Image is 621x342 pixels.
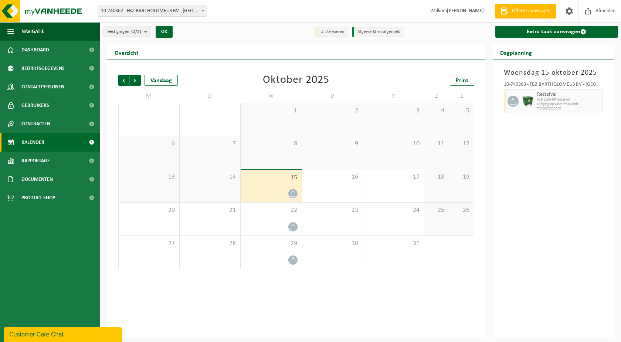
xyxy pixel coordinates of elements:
span: T250002225360 [537,106,601,111]
div: Oktober 2025 [263,75,329,86]
span: Navigatie [21,22,44,41]
span: Contactpersonen [21,78,64,96]
span: 7 [183,140,237,148]
span: Documenten [21,170,53,189]
li: Afgewerkt en afgemeld [352,27,404,37]
span: Lediging op vaste frequentie [537,102,601,106]
a: Extra taak aanvragen [495,26,618,38]
span: Gebruikers [21,96,49,115]
span: 2 [306,107,359,115]
span: Restafval [537,92,601,98]
span: Bedrijfsgegevens [21,59,65,78]
span: Contracten [21,115,50,133]
span: 25 [428,206,445,214]
h2: Dagplanning [493,45,539,60]
li: Uit te voeren [315,27,348,37]
span: 21 [183,206,237,214]
span: Offerte aanvragen [510,7,552,15]
button: OK [156,26,173,38]
strong: [PERSON_NAME] [447,8,484,14]
span: 26 [453,206,470,214]
count: (2/2) [131,29,141,34]
td: D [302,89,363,103]
span: 16 [306,173,359,181]
td: D [180,89,241,103]
span: 10-740362 - FBZ BARTHOLOMEUS BV - TORHOUT [98,6,207,16]
a: Offerte aanvragen [495,4,556,18]
span: 15 [244,174,298,182]
button: Vestigingen(2/2) [103,26,151,37]
span: Rapportage [21,152,50,170]
img: WB-1100-HPE-GN-01 [522,96,533,107]
span: Vorige [118,75,129,86]
h3: Woensdag 15 oktober 2025 [504,67,603,78]
span: 31 [367,240,420,248]
iframe: chat widget [4,326,123,342]
span: 23 [306,206,359,214]
span: 24 [367,206,420,214]
span: Vestigingen [108,26,141,37]
span: 1 [244,107,298,115]
span: Product Shop [21,189,55,207]
td: W [241,89,302,103]
td: Z [449,89,474,103]
span: 18 [428,173,445,181]
span: Kalender [21,133,44,152]
span: 17 [367,173,420,181]
span: 28 [183,240,237,248]
span: 4 [428,107,445,115]
span: 30 [306,240,359,248]
span: 12 [453,140,470,148]
td: Z [424,89,449,103]
span: WB-1100-HP restafval [537,98,601,102]
span: Print [456,78,468,84]
div: 10-740363 - FBZ BARTHOLOMEUS BV - [GEOGRAPHIC_DATA] [504,82,603,89]
span: Dashboard [21,41,49,59]
span: 29 [244,240,298,248]
span: Volgende [130,75,141,86]
td: M [118,89,180,103]
span: 9 [306,140,359,148]
span: 10-740362 - FBZ BARTHOLOMEUS BV - TORHOUT [98,6,207,17]
span: 27 [122,240,176,248]
span: 19 [453,173,470,181]
span: 5 [453,107,470,115]
span: 14 [183,173,237,181]
span: 3 [367,107,420,115]
span: 8 [244,140,298,148]
h2: Overzicht [107,45,146,60]
a: Print [450,75,474,86]
div: Vandaag [145,75,178,86]
span: 6 [122,140,176,148]
span: 22 [244,206,298,214]
span: 10 [367,140,420,148]
td: V [363,89,424,103]
span: 13 [122,173,176,181]
span: 20 [122,206,176,214]
span: 11 [428,140,445,148]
